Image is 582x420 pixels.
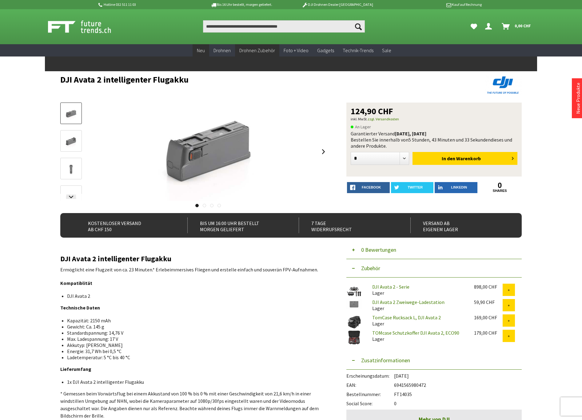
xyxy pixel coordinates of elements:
button: Zusatzinformationen [346,351,522,370]
button: In den Warenkorb [413,152,517,165]
div: 0 [346,397,522,406]
div: FT14035 [346,388,522,397]
p: Bis 16 Uhr bestellt, morgen geliefert. [193,1,289,8]
strong: Technische Daten [60,305,100,311]
h1: DJI Avata 2 intelligenter Flugakku [60,75,429,84]
button: Zubehör [346,259,522,278]
li: Energie: 31,7 Wh bei 0,5 °C [67,348,323,354]
div: Lager [367,284,469,296]
img: TomCase Rucksack L, DJI Avata 2 [346,314,362,330]
span: Social Score: [346,400,394,406]
div: Kostenloser Versand ab CHF 150 [76,218,174,233]
a: shares [479,189,521,193]
span: An Lager [351,123,371,130]
span: Drohnen Zubehör [239,47,275,53]
li: 1x DJI Avata 2 intelligenter Flugakku [67,379,323,385]
div: Bis um 16:00 Uhr bestellt Morgen geliefert [187,218,285,233]
li: Gewicht: Ca. 145 g [67,324,323,330]
p: Kauf auf Rechnung [385,1,481,8]
input: Produkt, Marke, Kategorie, EAN, Artikelnummer… [203,20,365,33]
p: inkl. MwSt. [351,115,517,123]
a: DJI Avata 2 - Serie [372,284,409,290]
div: 898,00 CHF [474,284,503,290]
span: Drohnen [213,47,231,53]
span: facebook [362,185,381,189]
span: Bestellnummer: [346,391,394,397]
div: Lager [367,330,469,342]
span: * Erlebe [153,266,169,273]
a: Meine Favoriten [468,20,480,33]
span: EAN: [346,382,394,388]
a: Neue Produkte [575,83,581,114]
span: 5 Stunden, 43 Minuten und 33 Sekunden [409,137,491,143]
button: 0 Bewertungen [346,241,522,259]
a: Foto + Video [279,44,313,57]
a: DJI Avata 2 Zweiwege-Ladestation [372,299,444,305]
img: Shop Futuretrends - zur Startseite wechseln [48,19,125,34]
div: 179,00 CHF [474,330,503,336]
li: Kapazität: 2150 mAh [67,317,323,324]
div: 7 Tage Widerrufsrecht [299,218,397,233]
a: Drohnen [209,44,235,57]
img: DJI Avata 2 - Serie [346,284,362,299]
a: Drohnen Zubehör [235,44,279,57]
li: Max. Ladespannung: 17 V [67,336,323,342]
b: [DATE], [DATE] [395,130,426,137]
a: facebook [347,182,390,193]
span: In den [442,155,455,161]
li: DJI Avata 2 [67,293,323,299]
a: Warenkorb [499,20,534,33]
div: Lager [367,299,469,311]
a: Technik-Trends [338,44,378,57]
p: DJI Drohnen Dealer [GEOGRAPHIC_DATA] [289,1,385,8]
img: DJI [485,75,522,95]
span: Gadgets [317,47,334,53]
div: [DATE] [346,370,522,379]
strong: Lieferumfang [60,366,91,372]
span: Technik-Trends [343,47,373,53]
img: DJI Avata 2 intelligenter Flugakku [134,103,282,201]
span: 0,00 CHF [515,21,531,31]
div: Versand ab eigenem Lager [410,218,508,233]
span: Neu [197,47,205,53]
li: Standardspannung: 14,76 V [67,330,323,336]
h2: DJI Avata 2 intelligenter Flugakku [60,255,328,263]
button: Suchen [352,20,365,33]
div: 59,90 CHF [474,299,503,305]
a: LinkedIn [435,182,477,193]
span: Warenkorb [456,155,481,161]
span: Foto + Video [284,47,309,53]
a: Neu [193,44,209,57]
li: Ladetemperatur: 5 °C bis 40 °C [67,354,323,360]
div: 6941565980472 [346,379,522,388]
p: Hotline 032 511 11 03 [97,1,193,8]
a: Hi, Serdar - Dein Konto [483,20,497,33]
div: 169,00 CHF [474,314,503,321]
span: LinkedIn [451,185,467,189]
strong: Kompatiblität [60,280,92,286]
div: Lager [367,314,469,327]
span: Sale [382,47,391,53]
a: TomCase Rucksack L, DJI Avata 2 [372,314,441,321]
span: 124,90 CHF [351,107,393,115]
li: Akkutyp: [PERSON_NAME] [67,342,323,348]
span: * ‌Gemessen beim Vorwärtsflug bei einem Akkustand von 100 % bis 0 % mit einer Geschwindigkeit von... [60,391,319,419]
a: 0 [479,182,521,189]
span: Erscheinungsdatum: [346,373,394,379]
a: twitter [391,182,434,193]
a: zzgl. Versandkosten [368,117,399,121]
a: Sale [378,44,396,57]
div: Garantierter Versand Bestellen Sie innerhalb von dieses und andere Produkte. [351,130,517,149]
p: Ermöglicht eine Flugzeit von ca. 23 Minuten. immersives Fliegen und erstelle einfach und souverän... [60,266,328,273]
img: Vorschau: DJI Avata 2 intelligenter Flugakku [62,108,80,120]
img: TOMcase Schutzkoffer DJI Avata 2, ECO90 [346,330,362,345]
a: Gadgets [313,44,338,57]
img: DJI Avata 2 Zweiwege-Ladestation [346,299,362,309]
a: TOMcase Schutzkoffer DJI Avata 2, ECO90 [372,330,459,336]
span: twitter [408,185,423,189]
